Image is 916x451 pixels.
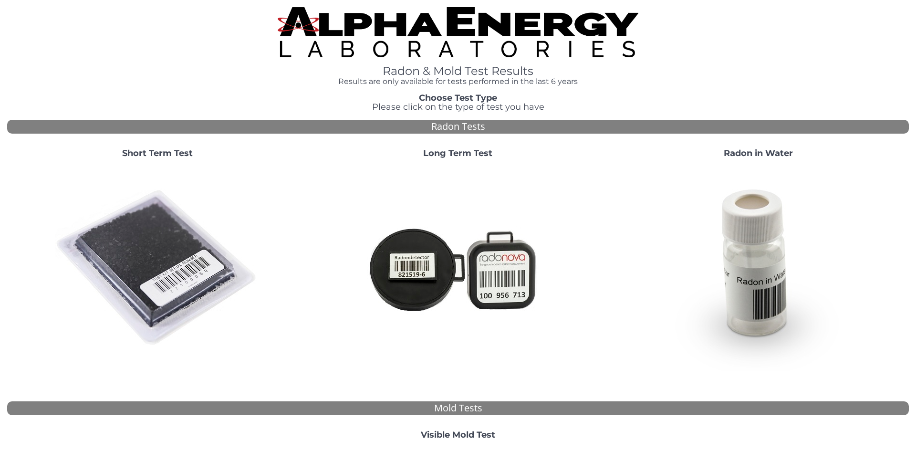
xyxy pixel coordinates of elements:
strong: Long Term Test [423,148,492,158]
strong: Choose Test Type [419,93,497,103]
h1: Radon & Mold Test Results [278,65,638,77]
img: RadoninWater.jpg [656,166,861,371]
img: TightCrop.jpg [278,7,638,57]
strong: Radon in Water [724,148,793,158]
span: Please click on the type of test you have [372,102,544,112]
strong: Visible Mold Test [421,430,495,440]
strong: Short Term Test [122,148,193,158]
img: Radtrak2vsRadtrak3.jpg [355,166,561,371]
div: Radon Tests [7,120,909,134]
img: ShortTerm.jpg [55,166,260,371]
div: Mold Tests [7,401,909,415]
h4: Results are only available for tests performed in the last 6 years [278,77,638,86]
